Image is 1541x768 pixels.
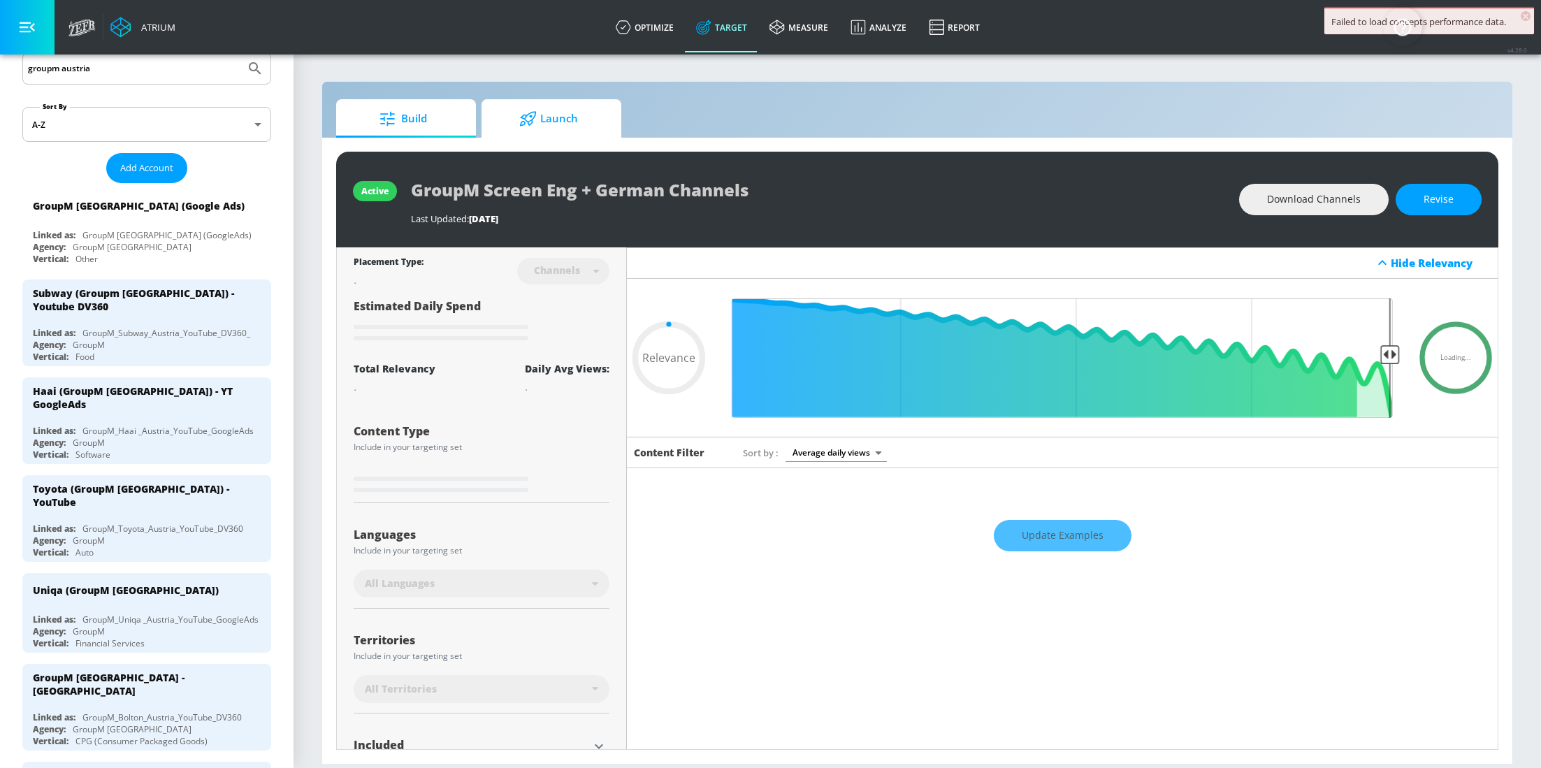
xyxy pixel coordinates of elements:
[33,584,219,597] div: Uniqa (GroupM [GEOGRAPHIC_DATA])
[82,523,243,535] div: GroupM_Toyota_Austria_YouTube_DV360
[22,377,271,464] div: Haai (GroupM [GEOGRAPHIC_DATA]) - YT GoogleAdsLinked as:GroupM_Haai _Austria_YouTube_GoogleAdsAge...
[354,256,424,270] div: Placement Type:
[75,253,98,265] div: Other
[365,682,437,696] span: All Territories
[743,447,779,459] span: Sort by
[33,735,68,747] div: Vertical:
[33,351,68,363] div: Vertical:
[685,2,758,52] a: Target
[527,264,587,276] div: Channels
[365,577,435,591] span: All Languages
[627,247,1498,279] div: Hide Relevancy
[1331,15,1527,28] div: Failed to load concepts performance data.
[354,426,609,437] div: Content Type
[354,362,435,375] div: Total Relevancy
[33,437,66,449] div: Agency:
[725,298,1400,418] input: Final Threshold
[350,102,456,136] span: Build
[1267,191,1361,208] span: Download Channels
[73,723,191,735] div: GroupM [GEOGRAPHIC_DATA]
[354,635,609,646] div: Territories
[411,212,1225,225] div: Last Updated:
[786,443,887,462] div: Average daily views
[75,637,145,649] div: Financial Services
[120,160,173,176] span: Add Account
[33,671,248,697] div: GroupM [GEOGRAPHIC_DATA] - [GEOGRAPHIC_DATA]
[22,664,271,751] div: GroupM [GEOGRAPHIC_DATA] - [GEOGRAPHIC_DATA]Linked as:GroupM_Bolton_Austria_YouTube_DV360Agency:G...
[75,351,94,363] div: Food
[354,443,609,451] div: Include in your targeting set
[75,735,208,747] div: CPG (Consumer Packaged Goods)
[1521,11,1531,21] span: ×
[22,189,271,268] div: GroupM [GEOGRAPHIC_DATA] (Google Ads)Linked as:GroupM [GEOGRAPHIC_DATA] (GoogleAds)Agency:GroupM ...
[839,2,918,52] a: Analyze
[469,212,498,225] span: [DATE]
[33,327,75,339] div: Linked as:
[642,352,695,363] span: Relevance
[33,425,75,437] div: Linked as:
[33,241,66,253] div: Agency:
[33,614,75,625] div: Linked as:
[354,298,481,314] span: Estimated Daily Spend
[1507,46,1527,54] span: v 4.28.0
[33,229,75,241] div: Linked as:
[354,652,609,660] div: Include in your targeting set
[634,446,704,459] h6: Content Filter
[73,437,105,449] div: GroupM
[22,280,271,366] div: Subway (Groupm [GEOGRAPHIC_DATA]) - Youtube DV360Linked as:GroupM_Subway_Austria_YouTube_DV360_Ag...
[82,711,242,723] div: GroupM_Bolton_Austria_YouTube_DV360
[73,625,105,637] div: GroupM
[33,482,248,509] div: Toyota (GroupM [GEOGRAPHIC_DATA]) - YouTube
[136,21,175,34] div: Atrium
[73,339,105,351] div: GroupM
[33,384,248,411] div: Haai (GroupM [GEOGRAPHIC_DATA]) - YT GoogleAds
[33,723,66,735] div: Agency:
[33,625,66,637] div: Agency:
[1383,7,1422,46] button: Open Resource Center
[33,339,66,351] div: Agency:
[82,327,250,339] div: GroupM_Subway_Austria_YouTube_DV360_
[22,475,271,562] div: Toyota (GroupM [GEOGRAPHIC_DATA]) - YouTubeLinked as:GroupM_Toyota_Austria_YouTube_DV360Agency:Gr...
[82,229,252,241] div: GroupM [GEOGRAPHIC_DATA] (GoogleAds)
[22,107,271,142] div: A-Z
[495,102,602,136] span: Launch
[22,573,271,653] div: Uniqa (GroupM [GEOGRAPHIC_DATA])Linked as:GroupM_Uniqa _Austria_YouTube_GoogleAdsAgency:GroupMVer...
[758,2,839,52] a: measure
[40,102,70,111] label: Sort By
[1239,184,1389,215] button: Download Channels
[33,253,68,265] div: Vertical:
[82,425,254,437] div: GroupM_Haai _Austria_YouTube_GoogleAds
[73,535,105,546] div: GroupM
[354,739,588,751] div: Included
[354,546,609,555] div: Include in your targeting set
[1424,191,1454,208] span: Revise
[110,17,175,38] a: Atrium
[33,546,68,558] div: Vertical:
[918,2,991,52] a: Report
[361,185,389,197] div: active
[240,53,270,84] button: Submit Search
[33,523,75,535] div: Linked as:
[354,675,609,703] div: All Territories
[33,199,245,212] div: GroupM [GEOGRAPHIC_DATA] (Google Ads)
[33,449,68,461] div: Vertical:
[82,614,259,625] div: GroupM_Uniqa _Austria_YouTube_GoogleAds
[75,546,94,558] div: Auto
[33,711,75,723] div: Linked as:
[525,362,609,375] div: Daily Avg Views:
[33,637,68,649] div: Vertical:
[605,2,685,52] a: optimize
[1440,354,1471,361] span: Loading...
[28,59,240,78] input: Search by name
[1396,184,1482,215] button: Revise
[33,535,66,546] div: Agency:
[354,529,609,540] div: Languages
[75,449,110,461] div: Software
[73,241,191,253] div: GroupM [GEOGRAPHIC_DATA]
[106,153,187,183] button: Add Account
